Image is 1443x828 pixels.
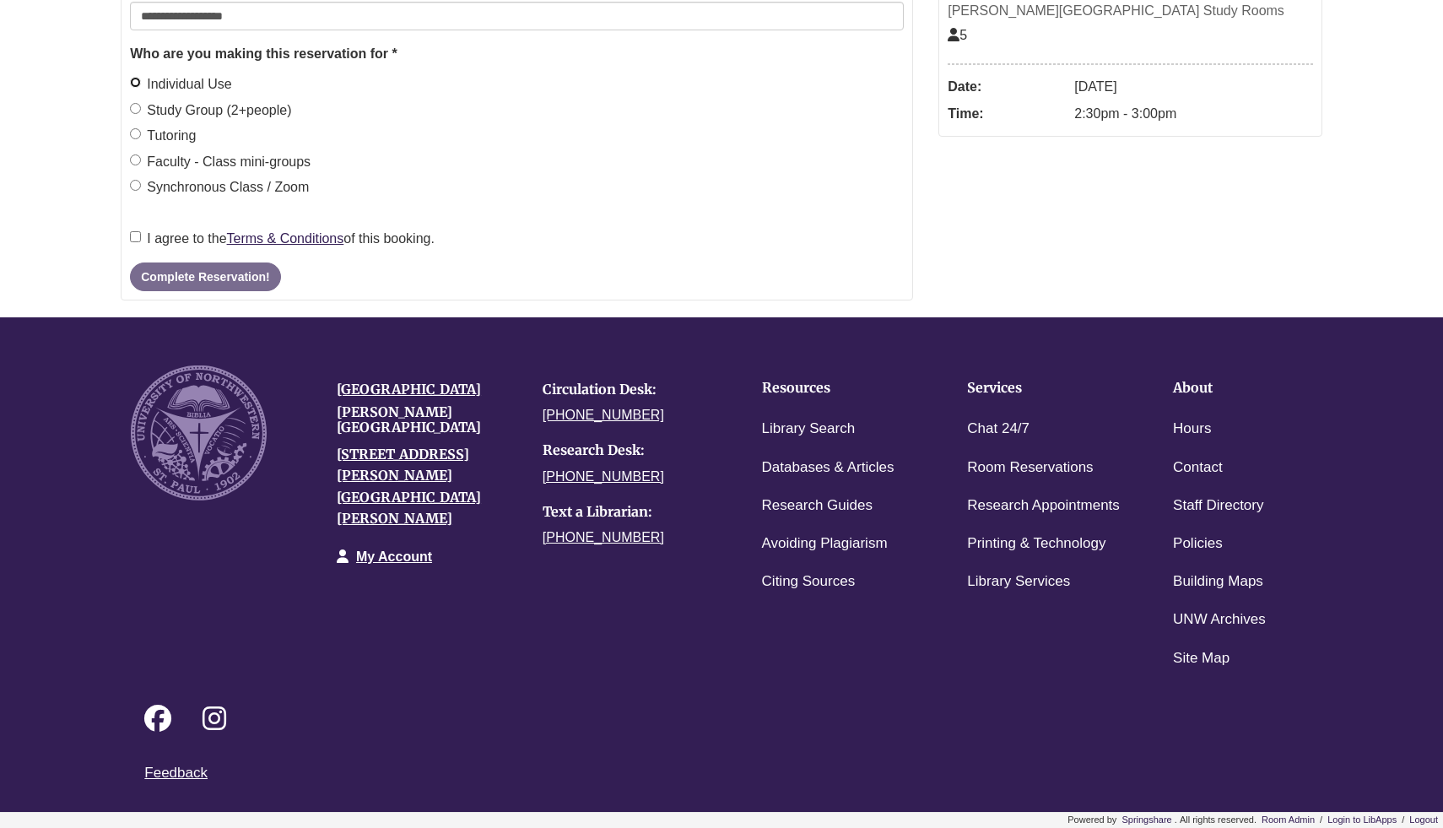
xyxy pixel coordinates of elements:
a: Terms & Conditions [227,231,344,246]
h4: Research Desk: [543,443,723,458]
input: Faculty - Class mini-groups [130,154,141,165]
input: Synchronous Class / Zoom [130,180,141,191]
a: My Account [356,549,432,564]
input: Individual Use [130,77,141,88]
div: All rights reserved. [1180,813,1257,828]
a: [GEOGRAPHIC_DATA] [337,381,481,398]
div: Admin Footer [1259,813,1440,828]
a: Contact [1173,456,1223,480]
dt: Date: [948,73,1066,100]
i: Follow on Facebook [144,705,171,732]
h4: [PERSON_NAME][GEOGRAPHIC_DATA] [337,405,517,435]
a: Logout [1407,814,1440,825]
a: Research Guides [762,494,873,518]
a: Feedback [144,765,208,781]
a: Research Appointments [967,494,1120,518]
span: / [1402,814,1404,825]
a: [PHONE_NUMBER] [543,408,664,422]
a: [PHONE_NUMBER] [543,469,664,484]
div: . [1067,813,1177,828]
a: Avoiding Plagiarism [762,532,888,556]
label: Synchronous Class / Zoom [130,176,309,198]
span: The capacity of this space [948,28,967,42]
a: Library Services [967,570,1070,594]
dd: 2:30pm - 3:00pm [1074,100,1313,127]
a: Hours [1173,417,1211,441]
a: Springshare [1119,814,1174,825]
a: Room Reservations [967,456,1093,480]
label: Individual Use [130,73,232,95]
legend: Who are you making this reservation for * [130,43,904,65]
a: Printing & Technology [967,532,1105,556]
a: Staff Directory [1173,494,1263,518]
a: Policies [1173,532,1223,556]
label: Faculty - Class mini-groups [130,151,311,173]
input: Study Group (2+people) [130,103,141,114]
a: UNW Archives [1173,608,1266,632]
label: I agree to the of this booking. [130,228,435,250]
label: Tutoring [130,125,196,147]
dt: Time: [948,100,1066,127]
a: Chat 24/7 [967,417,1030,441]
h4: Resources [762,381,916,396]
a: [STREET_ADDRESS][PERSON_NAME][GEOGRAPHIC_DATA][PERSON_NAME] [337,446,481,528]
dd: [DATE] [1074,73,1313,100]
span: / [1320,814,1322,825]
input: Tutoring [130,128,141,139]
a: Room Admin [1259,814,1317,825]
img: UNW seal [131,365,266,501]
h4: Circulation Desk: [543,382,723,398]
a: Citing Sources [762,570,856,594]
a: Library Search [762,417,856,441]
a: Site Map [1173,647,1230,671]
h4: Text a Librarian: [543,505,723,520]
label: Study Group (2+people) [130,100,291,122]
h4: About [1173,381,1327,396]
input: I agree to theTerms & Conditionsof this booking. [130,231,141,242]
a: Login to LibApps [1325,814,1399,825]
i: Follow on Instagram [203,705,226,732]
h4: Services [967,381,1121,396]
a: Building Maps [1173,570,1263,594]
button: Complete Reservation! [130,262,280,291]
span: libcal-us-4 [1067,814,1116,825]
a: [PHONE_NUMBER] [543,530,664,544]
a: Databases & Articles [762,456,894,480]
